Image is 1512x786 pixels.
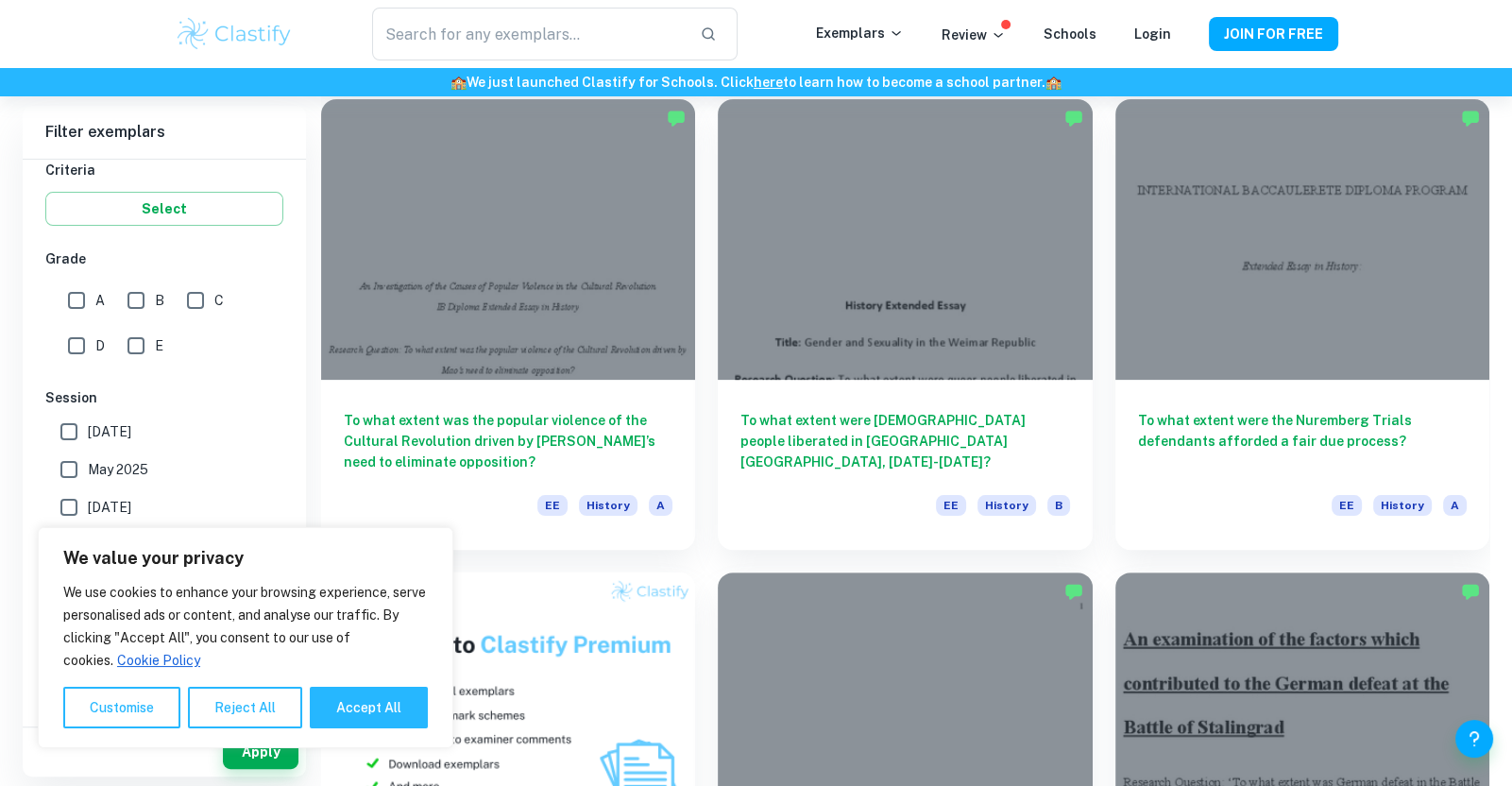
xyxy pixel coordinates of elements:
[936,495,966,516] span: EE
[718,99,1092,550] a: To what extent were [DEMOGRAPHIC_DATA] people liberated in [GEOGRAPHIC_DATA] [GEOGRAPHIC_DATA], [...
[1455,720,1493,758] button: Help and Feedback
[1064,109,1083,128] img: Marked
[155,335,163,356] span: E
[1047,495,1070,516] span: B
[1461,109,1480,128] img: Marked
[1461,582,1480,601] img: Marked
[1045,75,1062,90] span: 🏫
[88,459,148,480] span: May 2025
[1443,495,1467,516] span: A
[1044,26,1096,42] a: Schools
[372,8,684,60] input: Search for any exemplars...
[816,23,904,43] p: Exemplars
[45,387,283,408] h6: Session
[4,72,1508,93] h6: We just launched Clastify for Schools. Click to learn how to become a school partner.
[38,527,453,748] div: We value your privacy
[188,687,302,728] button: Reject All
[95,290,105,311] span: A
[63,547,428,570] p: We value your privacy
[667,109,686,128] img: Marked
[116,652,201,669] a: Cookie Policy
[175,15,295,53] img: Clastify logo
[45,192,283,226] button: Select
[579,495,637,516] span: History
[450,75,467,90] span: 🏫
[1332,495,1362,516] span: EE
[649,495,672,516] span: A
[88,497,131,518] span: [DATE]
[1115,99,1489,550] a: To what extent were the Nuremberg Trials defendants afforded a fair due process?EEHistoryA
[740,410,1069,472] h6: To what extent were [DEMOGRAPHIC_DATA] people liberated in [GEOGRAPHIC_DATA] [GEOGRAPHIC_DATA], [...
[1373,495,1432,516] span: History
[88,421,131,442] span: [DATE]
[223,735,298,769] button: Apply
[977,495,1036,516] span: History
[214,290,224,311] span: C
[1134,26,1171,42] a: Login
[63,581,428,672] p: We use cookies to enhance your browsing experience, serve personalised ads or content, and analys...
[942,25,1006,45] p: Review
[155,290,164,311] span: B
[23,106,306,159] h6: Filter exemplars
[1064,582,1083,601] img: Marked
[310,687,428,728] button: Accept All
[754,75,783,90] a: here
[95,335,105,356] span: D
[537,495,568,516] span: EE
[63,687,180,728] button: Customise
[1209,17,1338,51] button: JOIN FOR FREE
[45,248,283,269] h6: Grade
[1138,410,1467,472] h6: To what extent were the Nuremberg Trials defendants afforded a fair due process?
[321,99,695,550] a: To what extent was the popular violence of the Cultural Revolution driven by [PERSON_NAME]’s need...
[45,160,283,180] h6: Criteria
[344,410,672,472] h6: To what extent was the popular violence of the Cultural Revolution driven by [PERSON_NAME]’s need...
